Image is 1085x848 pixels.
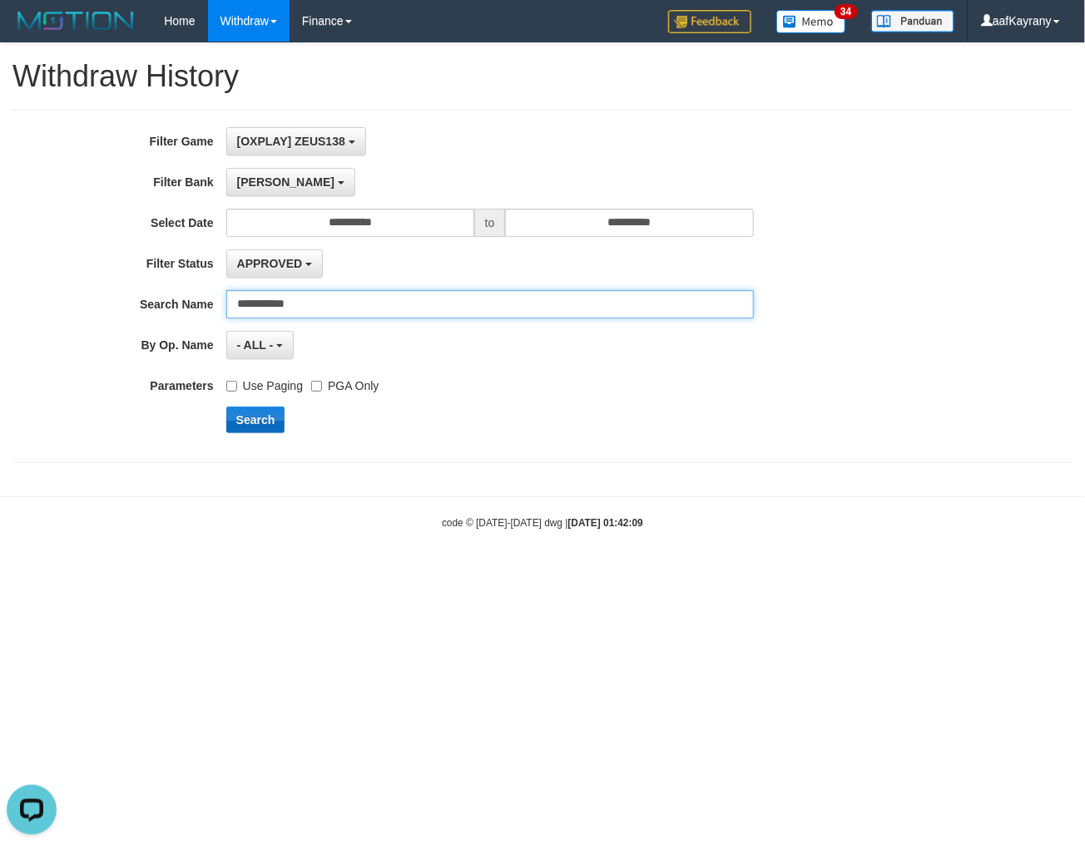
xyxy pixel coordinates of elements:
input: PGA Only [311,381,322,392]
button: - ALL - [226,331,294,359]
img: MOTION_logo.png [12,8,139,33]
span: 34 [835,4,857,19]
span: - ALL - [237,338,274,352]
button: Open LiveChat chat widget [7,7,57,57]
small: code © [DATE]-[DATE] dwg | [442,517,643,529]
label: PGA Only [311,372,379,394]
span: [PERSON_NAME] [237,175,334,189]
button: [PERSON_NAME] [226,168,355,196]
img: panduan.png [871,10,954,32]
img: Feedback.jpg [668,10,751,33]
input: Use Paging [226,381,237,392]
button: Search [226,407,285,433]
button: [OXPLAY] ZEUS138 [226,127,366,155]
span: to [474,209,506,237]
button: APPROVED [226,249,323,278]
label: Use Paging [226,372,303,394]
span: [OXPLAY] ZEUS138 [237,135,345,148]
h1: Withdraw History [12,60,1073,93]
img: Button%20Memo.svg [776,10,846,33]
strong: [DATE] 01:42:09 [568,517,643,529]
span: APPROVED [237,257,303,270]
